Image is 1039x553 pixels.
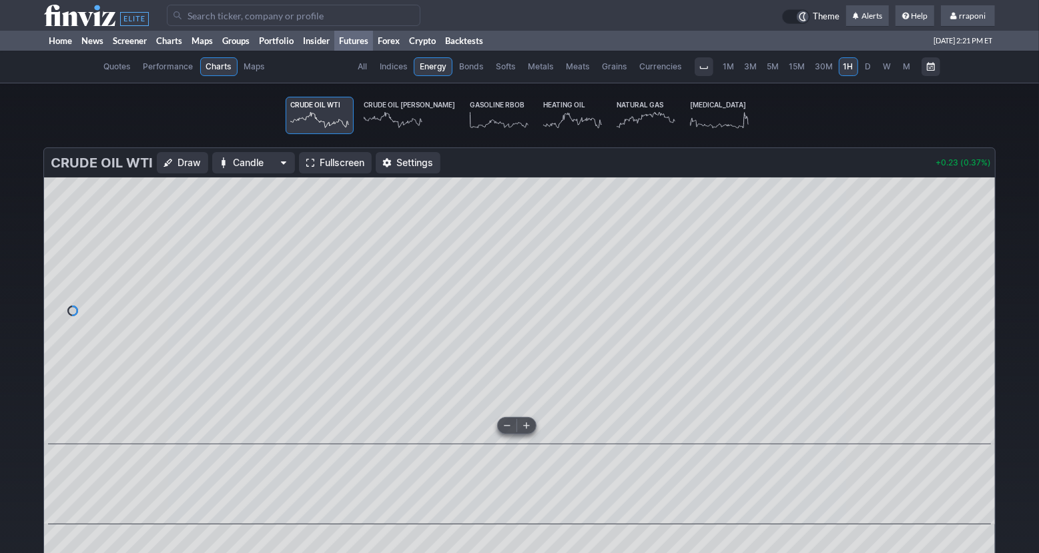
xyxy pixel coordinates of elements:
[359,97,460,134] a: Crude Oil [PERSON_NAME]
[376,152,440,173] button: Settings
[865,61,871,71] span: D
[685,97,753,134] a: [MEDICAL_DATA]
[936,159,991,167] p: +0.23 (0.37%)
[490,57,521,76] a: Softs
[334,31,373,51] a: Futures
[740,57,762,76] a: 3M
[218,31,254,51] a: Groups
[633,57,687,76] a: Currencies
[440,31,488,51] a: Backtests
[811,57,838,76] a: 30M
[843,61,853,71] span: 1H
[286,97,354,134] a: Crude Oil WTI
[470,101,525,109] span: Gasoline RBOB
[596,57,633,76] a: Grains
[200,57,238,76] a: Charts
[690,101,746,109] span: [MEDICAL_DATA]
[414,57,452,76] a: Energy
[151,31,187,51] a: Charts
[566,60,589,73] span: Meats
[358,60,367,73] span: All
[465,97,533,134] a: Gasoline RBOB
[374,57,413,76] a: Indices
[767,61,779,71] span: 5M
[522,57,559,76] a: Metals
[396,156,433,169] span: Settings
[922,57,940,76] button: Range
[612,97,680,134] a: Natural Gas
[719,57,739,76] a: 1M
[903,61,910,71] span: M
[782,9,839,24] a: Theme
[320,156,364,169] span: Fullscreen
[98,57,137,76] a: Quotes
[498,418,516,434] button: Zoom out
[846,5,889,27] a: Alerts
[959,11,986,21] span: rraponi
[373,31,404,51] a: Forex
[785,57,810,76] a: 15M
[517,418,536,434] button: Zoom in
[934,31,992,51] span: [DATE] 2:21 PM ET
[878,57,897,76] a: W
[298,31,334,51] a: Insider
[459,60,483,73] span: Bonds
[813,9,839,24] span: Theme
[884,61,892,71] span: W
[543,101,585,109] span: Heating Oil
[352,57,373,76] a: All
[299,152,372,173] a: Fullscreen
[602,60,627,73] span: Grains
[453,57,489,76] a: Bonds
[763,57,784,76] a: 5M
[723,61,735,71] span: 1M
[859,57,878,76] a: D
[51,153,153,172] h3: Crude Oil WTI
[380,60,407,73] span: Indices
[44,31,77,51] a: Home
[560,57,595,76] a: Meats
[420,60,446,73] span: Energy
[143,60,194,73] span: Performance
[745,61,757,71] span: 3M
[238,57,271,76] a: Maps
[539,97,607,134] a: Heating Oil
[137,57,200,76] a: Performance
[212,152,295,173] button: Chart Type
[254,31,298,51] a: Portfolio
[178,156,201,169] span: Draw
[941,5,995,27] a: rraponi
[898,57,916,76] a: M
[108,31,151,51] a: Screener
[104,60,131,73] span: Quotes
[404,31,440,51] a: Crypto
[528,60,553,73] span: Metals
[815,61,833,71] span: 30M
[789,61,805,71] span: 15M
[206,60,232,73] span: Charts
[617,101,663,109] span: Natural Gas
[157,152,208,173] button: Draw
[244,60,265,73] span: Maps
[233,156,274,169] span: Candle
[496,60,515,73] span: Softs
[290,101,340,109] span: Crude Oil WTI
[187,31,218,51] a: Maps
[77,31,108,51] a: News
[896,5,934,27] a: Help
[364,101,455,109] span: Crude Oil [PERSON_NAME]
[839,57,858,76] a: 1H
[167,5,420,26] input: Search
[639,60,681,73] span: Currencies
[695,57,713,76] button: Interval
